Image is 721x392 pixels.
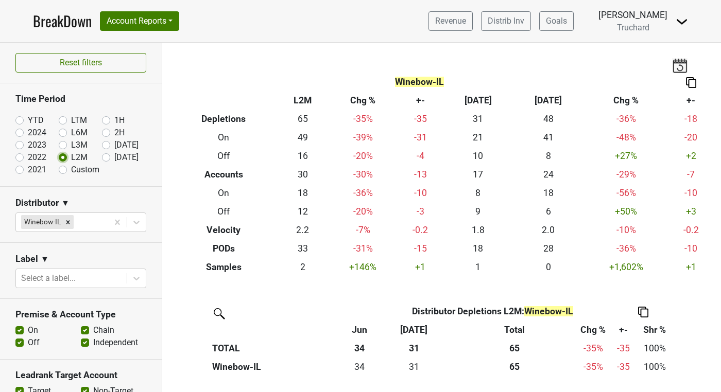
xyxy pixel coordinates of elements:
[278,166,328,184] td: 30
[373,358,455,376] td: 30.833
[28,324,38,336] label: On
[513,110,583,129] td: 48
[583,239,668,258] td: -36 %
[668,258,713,276] td: +1
[114,127,125,139] label: 2H
[574,320,612,339] th: Chg %: activate to sort column ascending
[33,10,92,32] a: BreakDown
[328,202,398,221] td: -20 %
[71,139,88,151] label: L3M
[71,114,87,127] label: LTM
[395,77,444,87] span: Winebow-IL
[62,215,74,228] div: Remove Winebow-IL
[328,221,398,239] td: -7 %
[15,309,146,320] h3: Premise & Account Type
[668,92,713,110] th: +-
[455,358,575,376] th: 64.833
[15,370,146,381] h3: Leadrank Target Account
[398,129,443,147] td: -31
[170,110,278,129] th: Depletions
[614,360,632,373] div: -35
[93,336,138,349] label: Independent
[278,258,328,276] td: 2
[443,92,513,110] th: [DATE]
[278,221,328,239] td: 2.2
[373,320,455,339] th: Jul: activate to sort column ascending
[71,127,88,139] label: L6M
[398,166,443,184] td: -13
[398,92,443,110] th: +-
[170,221,278,239] th: Velocity
[346,358,373,376] td: 34
[71,151,88,164] label: L2M
[513,239,583,258] td: 28
[398,258,443,276] td: +1
[398,221,443,239] td: -0.2
[328,92,398,110] th: Chg %
[583,202,668,221] td: +50 %
[15,94,146,104] h3: Time Period
[513,202,583,221] td: 6
[457,360,572,373] div: 65
[328,110,398,129] td: -35 %
[278,184,328,203] td: 18
[668,184,713,203] td: -10
[513,147,583,166] td: 8
[676,15,688,28] img: Dropdown Menu
[617,343,630,353] span: -35
[373,339,455,358] th: 31
[583,343,603,353] span: -35%
[170,239,278,258] th: PODs
[398,239,443,258] td: -15
[28,151,46,164] label: 2022
[278,147,328,166] td: 16
[443,202,513,221] td: 9
[583,147,668,166] td: +27 %
[443,221,513,239] td: 1.8
[210,358,346,376] th: Winebow-IL
[635,339,675,358] td: 100%
[672,58,688,73] img: last_updated_date
[455,320,575,339] th: Total: activate to sort column ascending
[170,129,278,147] th: On
[61,197,70,209] span: ▼
[170,166,278,184] th: Accounts
[346,320,373,339] th: Jun: activate to sort column ascending
[170,147,278,166] th: Off
[443,147,513,166] td: 10
[114,114,125,127] label: 1H
[686,77,696,88] img: Copy to clipboard
[114,151,139,164] label: [DATE]
[28,164,46,176] label: 2021
[278,92,328,110] th: L2M
[513,258,583,276] td: 0
[170,258,278,276] th: Samples
[638,307,648,317] img: Copy to clipboard
[210,339,346,358] th: TOTAL
[28,139,46,151] label: 2023
[328,166,398,184] td: -30 %
[210,320,346,339] th: &nbsp;: activate to sort column ascending
[28,336,40,349] label: Off
[583,221,668,239] td: -10 %
[373,302,612,320] th: Distributor Depletions L2M :
[28,127,46,139] label: 2024
[278,110,328,129] td: 65
[583,110,668,129] td: -36 %
[100,11,179,31] button: Account Reports
[15,254,38,264] h3: Label
[583,166,668,184] td: -29 %
[428,11,473,31] a: Revenue
[398,202,443,221] td: -3
[513,129,583,147] td: 41
[617,23,649,32] span: Truchard
[328,184,398,203] td: -36 %
[612,320,635,339] th: +-: activate to sort column ascending
[278,239,328,258] td: 33
[170,202,278,221] th: Off
[15,53,146,73] button: Reset filters
[443,110,513,129] td: 31
[398,110,443,129] td: -35
[278,202,328,221] td: 12
[21,215,62,228] div: Winebow-IL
